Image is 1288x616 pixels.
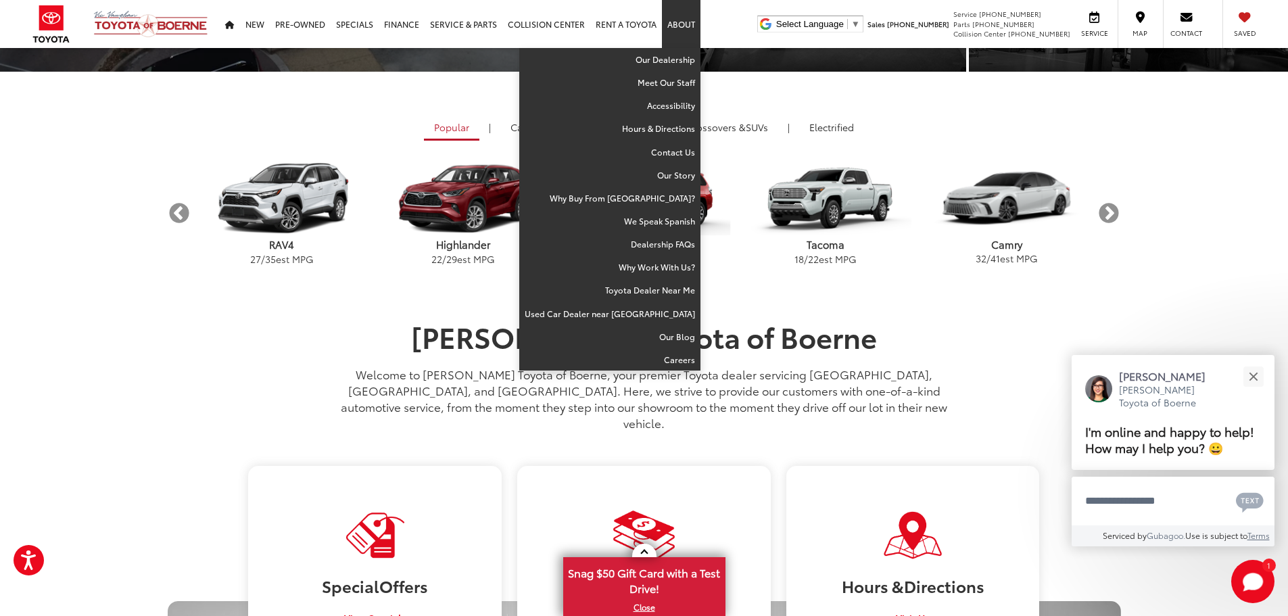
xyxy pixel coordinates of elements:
p: / est MPG [735,252,916,266]
img: Visit Our Dealership [344,510,406,561]
p: / est MPG [373,252,554,266]
a: We Speak Spanish [519,210,700,233]
img: Toyota Highlander [377,162,549,235]
a: Contact Us [519,141,700,164]
span: ▼ [851,19,860,29]
span: I'm online and happy to help! How may I help you? 😀 [1085,422,1254,456]
a: Meet Our Staff [519,71,700,94]
span: [PHONE_NUMBER] [1008,28,1070,39]
p: Welcome to [PERSON_NAME] Toyota of Boerne, your premier Toyota dealer servicing [GEOGRAPHIC_DATA]... [330,366,959,431]
span: Parts [953,19,970,29]
a: Electrified [799,116,864,139]
a: Accessibility: Opens in a new tab [519,94,700,117]
a: Used Car Dealer near [GEOGRAPHIC_DATA] [519,302,700,325]
span: Saved [1230,28,1260,38]
div: Close[PERSON_NAME][PERSON_NAME] Toyota of BoerneI'm online and happy to help! How may I help you?... [1072,355,1274,546]
h1: [PERSON_NAME] Toyota of Boerne [330,321,959,352]
a: Dealership FAQs [519,233,700,256]
a: Toyota Dealer Near Me [519,279,700,302]
a: Our Story [519,164,700,187]
span: Crossovers & [686,120,746,134]
img: Toyota Camry [920,162,1093,235]
a: Gubagoo. [1147,529,1185,541]
li: | [485,120,494,134]
h3: Hours & Directions [796,577,1029,594]
a: Hours & Directions [519,117,700,140]
span: 22 [808,252,819,266]
span: 35 [265,252,276,266]
p: RAV4 [191,237,373,252]
button: Toggle Chat Window [1231,560,1274,603]
span: [PHONE_NUMBER] [887,19,949,29]
span: [PHONE_NUMBER] [972,19,1034,29]
p: Tacoma [735,237,916,252]
img: Vic Vaughan Toyota of Boerne [93,10,208,38]
span: Service [953,9,977,19]
span: Sales [867,19,885,29]
span: 41 [991,252,1000,265]
a: Popular [424,116,479,141]
button: Previous [168,202,191,225]
span: 29 [446,252,457,266]
button: Chat with SMS [1232,485,1268,516]
h3: Special Offers [258,577,491,594]
span: 32 [976,252,986,265]
span: Contact [1170,28,1202,38]
a: Terms [1247,529,1270,541]
a: Why Buy From [GEOGRAPHIC_DATA]? [519,187,700,210]
button: Next [1097,202,1121,225]
p: / est MPG [916,252,1097,265]
span: Use is subject to [1185,529,1247,541]
a: Our Blog [519,325,700,348]
p: [PERSON_NAME] [1119,369,1219,383]
p: [PERSON_NAME] Toyota of Boerne [1119,383,1219,410]
span: [PHONE_NUMBER] [979,9,1041,19]
a: Select Language​ [776,19,860,29]
li: | [784,120,793,134]
img: Toyota 4Runner [558,162,730,235]
span: Snag $50 Gift Card with a Test Drive! [565,559,724,600]
h3: Trade Appraisal [527,577,760,594]
aside: carousel [168,150,1121,277]
svg: Text [1236,491,1264,513]
span: Map [1125,28,1155,38]
img: Visit Our Dealership [882,510,944,561]
svg: Start Chat [1231,560,1274,603]
span: 18 [794,252,804,266]
img: Visit Our Dealership [613,510,675,561]
p: Camry [916,237,1097,252]
p: Highlander [373,237,554,252]
a: Our Dealership [519,48,700,71]
textarea: Type your message [1072,477,1274,525]
span: 27 [250,252,261,266]
button: Close [1239,362,1268,391]
a: SUVs [676,116,778,139]
span: ​ [847,19,848,29]
span: Service [1079,28,1110,38]
span: 22 [431,252,442,266]
p: / est MPG [191,252,373,266]
a: Careers [519,348,700,371]
a: Cars [500,116,586,139]
img: Toyota Tacoma [739,162,911,235]
a: Why Work With Us? [519,256,700,279]
img: Toyota RAV4 [195,162,368,235]
span: Select Language [776,19,844,29]
span: Collision Center [953,28,1006,39]
span: Serviced by [1103,529,1147,541]
span: 1 [1267,562,1270,568]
